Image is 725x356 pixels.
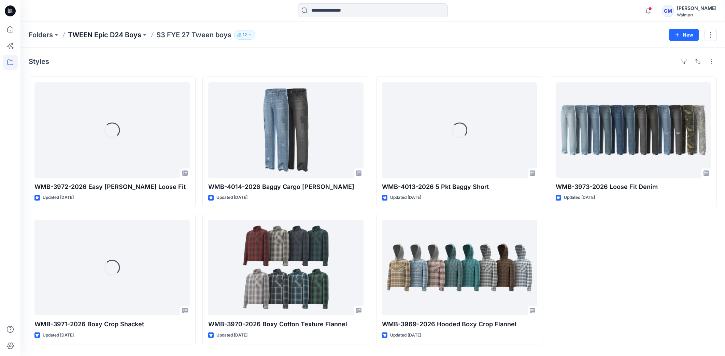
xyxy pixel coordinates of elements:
a: TWEEN Epic D24 Boys [68,30,141,40]
h4: Styles [29,57,49,66]
a: Folders [29,30,53,40]
p: 12 [243,31,247,39]
p: Updated [DATE] [216,194,247,201]
p: WMB-3971-2026 Boxy Crop Shacket [34,319,190,329]
div: [PERSON_NAME] [677,4,716,12]
a: WMB-3973-2026 Loose Fit Denim [556,82,711,178]
p: WMB-4014-2026 Baggy Cargo [PERSON_NAME] [208,182,364,192]
p: WMB-3973-2026 Loose Fit Denim [556,182,711,192]
p: WMB-3970-2026 Boxy Cotton Texture Flannel [208,319,364,329]
p: Updated [DATE] [390,332,421,339]
p: Updated [DATE] [564,194,595,201]
button: New [669,29,699,41]
p: WMB-3972-2026 Easy [PERSON_NAME] Loose Fit [34,182,190,192]
p: Updated [DATE] [43,194,74,201]
p: Updated [DATE] [390,194,421,201]
p: Updated [DATE] [216,332,247,339]
div: GM [662,5,674,17]
a: WMB-3969-2026 Hooded Boxy Crop Flannel [382,220,537,315]
button: 12 [234,30,255,40]
p: S3 FYE 27 Tween boys [156,30,231,40]
a: WMB-3970-2026 Boxy Cotton Texture Flannel [208,220,364,315]
div: Walmart [677,12,716,17]
p: WMB-3969-2026 Hooded Boxy Crop Flannel [382,319,537,329]
a: WMB-4014-2026 Baggy Cargo Jean [208,82,364,178]
p: Updated [DATE] [43,332,74,339]
p: WMB-4013-2026 5 Pkt Baggy Short [382,182,537,192]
